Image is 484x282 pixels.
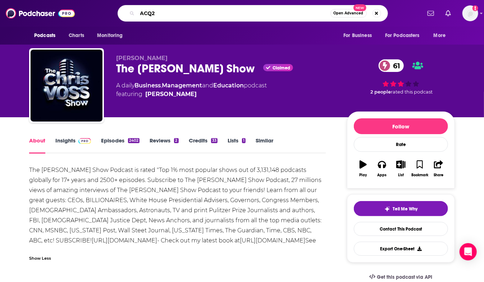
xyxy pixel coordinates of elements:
span: featuring [116,90,267,99]
button: Export One-Sheet [354,242,448,256]
span: , [161,82,162,89]
span: rated this podcast [391,89,433,95]
a: InsightsPodchaser Pro [55,137,91,154]
div: List [398,173,404,177]
img: The Chris Voss Show [31,50,102,122]
div: 1 [242,138,246,143]
span: and [202,82,213,89]
a: Credits33 [189,137,218,154]
span: New [353,4,366,11]
button: Bookmark [410,156,429,182]
span: Claimed [273,66,290,70]
img: Podchaser Pro [78,138,91,144]
a: Show notifications dropdown [443,7,454,19]
div: Play [360,173,367,177]
a: About [29,137,45,154]
button: open menu [338,29,381,42]
button: open menu [29,29,65,42]
span: Get this podcast via API [377,274,433,280]
input: Search podcasts, credits, & more... [137,8,330,19]
span: Open Advanced [334,12,364,15]
button: Show profile menu [462,5,478,21]
span: For Podcasters [385,31,420,41]
a: Contact This Podcast [354,222,448,236]
button: Play [354,156,373,182]
a: Business [134,82,161,89]
div: 2 [174,138,178,143]
span: Podcasts [34,31,55,41]
a: Episodes2402 [101,137,140,154]
span: 61 [386,59,404,72]
a: Management [162,82,202,89]
img: tell me why sparkle [384,206,390,212]
span: Charts [69,31,84,41]
img: User Profile [462,5,478,21]
a: Similar [256,137,273,154]
span: Monitoring [97,31,123,41]
div: 2402 [128,138,140,143]
div: Bookmark [411,173,428,177]
span: [PERSON_NAME] [116,55,168,62]
span: More [434,31,446,41]
a: Reviews2 [150,137,178,154]
div: 61 2 peoplerated this podcast [347,55,455,99]
div: Apps [378,173,387,177]
div: 33 [211,138,218,143]
a: Show notifications dropdown [425,7,437,19]
span: 2 people [370,89,391,95]
div: Open Intercom Messenger [460,243,477,260]
svg: Add a profile image [472,5,478,11]
a: 61 [379,59,404,72]
div: Share [434,173,443,177]
button: Share [429,156,448,182]
div: Rate [354,137,448,152]
span: For Business [343,31,372,41]
button: open menu [380,29,430,42]
button: Open AdvancedNew [330,9,367,18]
a: Lists1 [228,137,246,154]
a: Charts [64,29,88,42]
div: A daily podcast [116,81,267,99]
a: Chris Voss [145,90,197,99]
img: Podchaser - Follow, Share and Rate Podcasts [6,6,75,20]
button: List [392,156,410,182]
button: tell me why sparkleTell Me Why [354,201,448,216]
button: open menu [429,29,455,42]
div: Search podcasts, credits, & more... [118,5,388,22]
span: Tell Me Why [393,206,418,212]
a: Education [213,82,244,89]
a: [URL][DOMAIN_NAME] [240,237,305,244]
span: Logged in as megcassidy [462,5,478,21]
div: The [PERSON_NAME] Show Podcast is rated "Top 1% most popular shows out of 3,131,148 podcasts glob... [29,165,326,256]
a: [URL][DOMAIN_NAME] [92,237,157,244]
button: Apps [373,156,391,182]
button: open menu [92,29,132,42]
button: Follow [354,118,448,134]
